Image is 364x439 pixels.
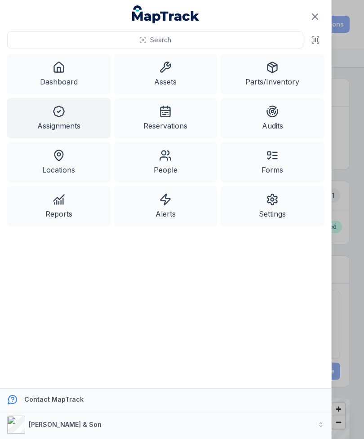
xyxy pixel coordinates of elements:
[221,142,324,182] a: Forms
[7,142,111,182] a: Locations
[132,5,200,23] a: MapTrack
[150,35,171,44] span: Search
[221,54,324,94] a: Parts/Inventory
[7,31,303,49] button: Search
[7,186,111,226] a: Reports
[114,54,218,94] a: Assets
[24,395,84,403] strong: Contact MapTrack
[29,421,102,428] strong: [PERSON_NAME] & Son
[114,142,218,182] a: People
[7,98,111,138] a: Assignments
[306,7,324,26] button: Close navigation
[221,186,324,226] a: Settings
[7,54,111,94] a: Dashboard
[114,186,218,226] a: Alerts
[221,98,324,138] a: Audits
[114,98,218,138] a: Reservations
